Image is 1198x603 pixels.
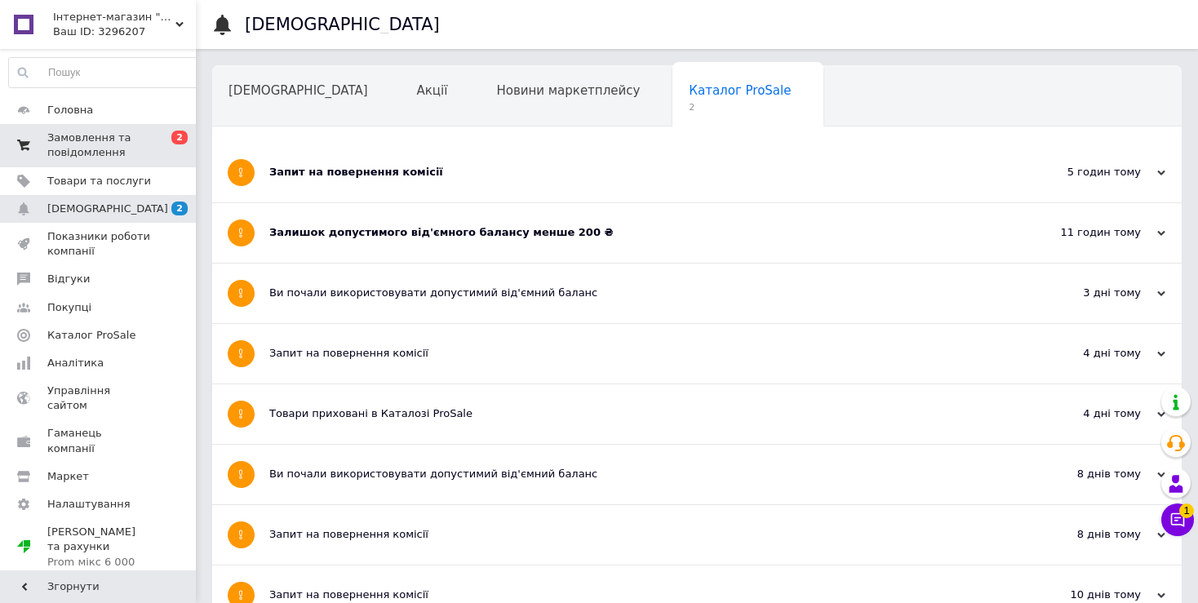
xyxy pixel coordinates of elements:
span: Налаштування [47,497,131,512]
div: Ви почали використовувати допустимий від'ємний баланс [269,286,1002,300]
span: Показники роботи компанії [47,229,151,259]
div: Залишок допустимого від'ємного балансу менше 200 ₴ [269,225,1002,240]
span: Маркет [47,469,89,484]
span: 2 [689,101,791,113]
input: Пошук [9,58,201,87]
span: Гаманець компанії [47,426,151,455]
span: Каталог ProSale [47,328,135,343]
div: 8 днів тому [1002,467,1165,481]
div: Ви почали використовувати допустимий від'ємний баланс [269,467,1002,481]
span: Головна [47,103,93,117]
h1: [DEMOGRAPHIC_DATA] [245,15,440,34]
div: 4 дні тому [1002,406,1165,421]
div: Ваш ID: 3296207 [53,24,196,39]
span: 2 [171,131,188,144]
div: Запит на повернення комісії [269,527,1002,542]
span: Відгуки [47,272,90,286]
div: Товари приховані в Каталозі ProSale [269,406,1002,421]
button: Чат з покупцем1 [1161,503,1194,536]
div: 10 днів тому [1002,587,1165,602]
span: Аналітика [47,356,104,370]
span: Замовлення та повідомлення [47,131,151,160]
span: Товари та послуги [47,174,151,188]
div: 8 днів тому [1002,527,1165,542]
span: [DEMOGRAPHIC_DATA] [47,202,168,216]
div: 11 годин тому [1002,225,1165,240]
div: Запит на повернення комісії [269,165,1002,180]
div: Запит на повернення комісії [269,587,1002,602]
div: Prom мікс 6 000 [47,555,151,570]
div: 4 дні тому [1002,346,1165,361]
span: Новини маркетплейсу [496,83,640,98]
span: Каталог ProSale [689,83,791,98]
div: 3 дні тому [1002,286,1165,300]
span: Акції [417,83,448,98]
div: 5 годин тому [1002,165,1165,180]
span: Покупці [47,300,91,315]
span: [DEMOGRAPHIC_DATA] [229,83,368,98]
span: Інтернет-магазин "Gladyss" [53,10,175,24]
span: 2 [171,202,188,215]
span: [PERSON_NAME] та рахунки [47,525,151,570]
div: Запит на повернення комісії [269,346,1002,361]
span: Управління сайтом [47,384,151,413]
span: 1 [1179,503,1194,518]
